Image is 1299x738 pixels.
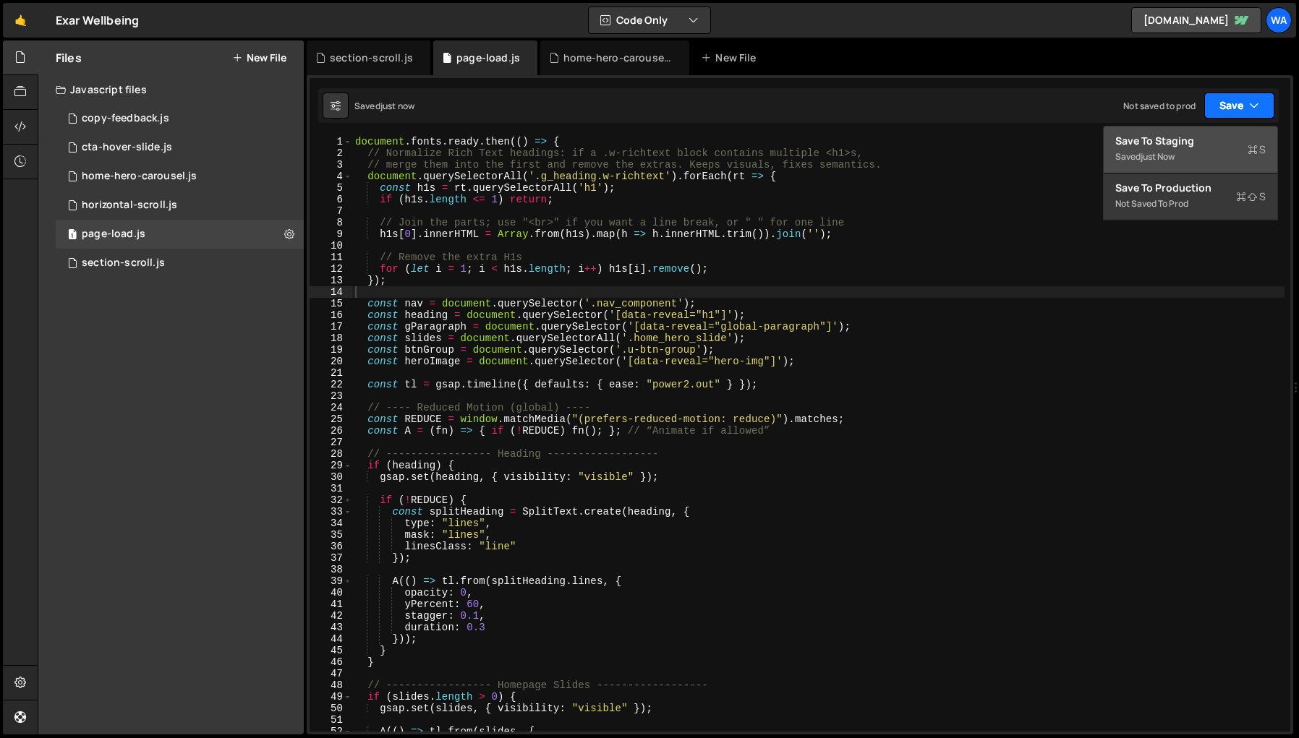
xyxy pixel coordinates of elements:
div: 16122/45830.js [56,249,304,278]
div: 45 [310,645,352,656]
div: 51 [310,714,352,726]
a: 🤙 [3,3,38,38]
div: just now [1141,150,1175,163]
div: 27 [310,437,352,448]
div: cta-hover-slide.js [82,141,172,154]
span: 1 [68,230,77,241]
div: 38 [310,564,352,575]
div: 13 [310,275,352,286]
div: 47 [310,668,352,679]
div: 23 [310,390,352,402]
div: 29 [310,460,352,471]
div: 21 [310,367,352,379]
div: Save to Staging [1115,134,1266,148]
div: 50 [310,703,352,714]
div: 16122/43314.js [56,104,304,133]
div: 39 [310,575,352,587]
div: 16 [310,309,352,321]
div: horizontal-scroll.js [82,199,177,212]
div: Save to Production [1115,181,1266,195]
div: 32 [310,494,352,506]
button: Save to ProductionS Not saved to prod [1104,173,1277,220]
button: New File [232,52,286,64]
div: Exar Wellbeing [56,12,139,29]
div: Saved [1115,148,1266,166]
div: 16122/44105.js [56,220,304,249]
div: 37 [310,552,352,564]
div: 46 [310,656,352,668]
div: 18 [310,332,352,344]
div: 48 [310,679,352,691]
div: Javascript files [38,75,304,104]
div: 42 [310,610,352,622]
div: 6 [310,194,352,205]
div: 1 [310,136,352,147]
button: Save to StagingS Savedjust now [1104,126,1277,173]
div: page-load.js [82,228,145,241]
div: 12 [310,263,352,275]
div: 26 [310,425,352,437]
div: page-load.js [456,51,520,65]
button: Code Only [589,7,710,33]
div: 11 [310,252,352,263]
div: 33 [310,506,352,518]
div: 7 [310,205,352,217]
div: section-scroll.js [330,51,413,65]
div: 19 [310,344,352,356]
div: 17 [310,321,352,332]
div: 52 [310,726,352,737]
div: 43 [310,622,352,633]
div: 34 [310,518,352,529]
div: 44 [310,633,352,645]
div: 4 [310,171,352,182]
span: S [1248,142,1266,157]
div: 49 [310,691,352,703]
div: 3 [310,159,352,171]
div: 31 [310,483,352,494]
div: 2 [310,147,352,159]
div: Saved [354,100,414,112]
div: 41 [310,598,352,610]
div: 30 [310,471,352,483]
div: home-hero-carousel.js [563,51,672,65]
div: copy-feedback.js [82,112,169,125]
div: 9 [310,228,352,240]
div: 14 [310,286,352,298]
div: section-scroll.js [82,257,165,270]
div: 16122/43585.js [56,162,304,191]
div: 22 [310,379,352,390]
a: [DOMAIN_NAME] [1131,7,1261,33]
span: S [1236,189,1266,204]
div: 16122/45071.js [56,191,304,220]
div: 36 [310,541,352,552]
div: 20 [310,356,352,367]
div: 10 [310,240,352,252]
div: 40 [310,587,352,598]
div: 15 [310,298,352,309]
div: 35 [310,529,352,541]
div: home-hero-carousel.js [82,170,197,183]
div: Not saved to prod [1123,100,1196,112]
div: just now [380,100,414,112]
div: 5 [310,182,352,194]
button: Save [1204,93,1274,119]
div: 28 [310,448,352,460]
div: 24 [310,402,352,413]
div: 16122/44019.js [56,133,304,162]
div: 8 [310,217,352,228]
div: New File [701,51,762,65]
a: wa [1266,7,1292,33]
div: 25 [310,413,352,425]
h2: Files [56,50,82,66]
div: Not saved to prod [1115,195,1266,213]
